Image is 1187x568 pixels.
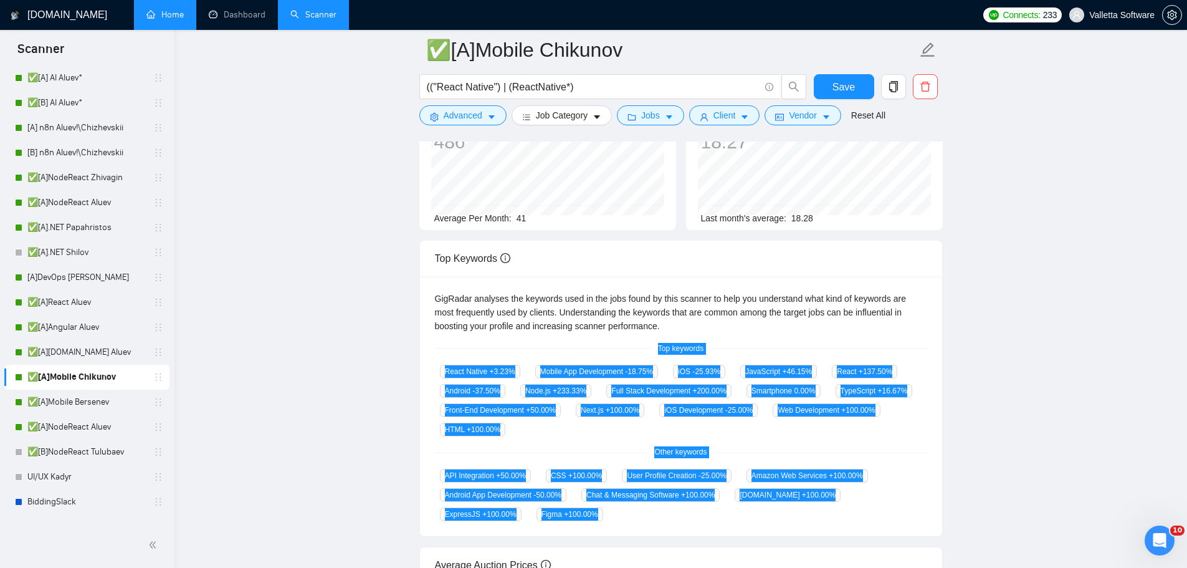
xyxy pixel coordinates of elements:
span: Node.js [520,384,591,398]
span: JavaScript [740,365,817,378]
div: GigRadar analyses the keywords used in the jobs found by this scanner to help you understand what... [435,292,927,333]
span: +100.00 % [841,406,875,415]
span: -25.00 % [698,471,727,480]
span: +100.00 % [568,471,602,480]
span: iOS [673,365,725,378]
span: search [782,81,806,92]
span: -18.75 % [625,367,653,376]
span: React [832,365,897,378]
span: +100.00 % [482,510,516,519]
span: caret-down [822,112,831,122]
iframe: Intercom live chat [1145,526,1175,556]
span: Connects: [1003,8,1040,22]
span: +100.00 % [606,406,639,415]
span: +100.00 % [802,491,836,499]
span: holder [153,322,163,332]
button: search [781,74,806,99]
span: +233.33 % [553,387,586,395]
a: BiddingSlack [27,489,146,514]
span: holder [153,472,163,482]
span: edit [920,42,936,58]
span: Job Category [536,108,588,122]
span: copy [882,81,905,92]
a: ✅[A]Angular Aluev [27,315,146,340]
span: holder [153,148,163,158]
span: bars [522,112,531,122]
span: User Profile Creation [622,469,731,483]
span: Android [440,384,505,398]
a: ✅[A]NodeReact Aluev [27,415,146,440]
span: +100.00 % [681,491,715,499]
a: ✅[A]Mobile Bersenev [27,390,146,415]
span: setting [430,112,439,122]
span: user [1072,11,1081,19]
a: ✅[B] AI Aluev* [27,90,146,115]
a: ✅[A].NET Shilov [27,240,146,265]
button: Save [814,74,874,99]
span: -50.00 % [533,491,561,499]
span: +200.00 % [692,387,726,395]
a: [A]DevOps [PERSON_NAME] [27,265,146,290]
a: ✅[A] AI Aluev* [27,65,146,90]
button: userClientcaret-down [689,105,760,125]
span: Jobs [641,108,660,122]
span: Android App Development [440,488,566,502]
span: TypeScript [836,384,913,398]
a: dashboardDashboard [209,9,265,20]
button: folderJobscaret-down [617,105,684,125]
span: +100.00 % [467,425,500,434]
span: info-circle [500,253,510,263]
a: Reset All [851,108,885,122]
span: holder [153,173,163,183]
span: Figma [536,508,603,521]
span: Client [713,108,736,122]
span: caret-down [665,112,674,122]
span: Advanced [444,108,482,122]
a: [B] n8n Aluev!\Chizhevskii [27,140,146,165]
a: DS ML + LLM, RAG, NLP [27,514,146,539]
div: Top Keywords [435,241,927,276]
span: info-circle [765,83,773,91]
button: barsJob Categorycaret-down [512,105,612,125]
span: holder [153,73,163,83]
span: +100.00 % [829,471,862,480]
span: +50.00 % [496,471,526,480]
span: Other keywords [647,446,714,458]
span: holder [153,248,163,258]
button: idcardVendorcaret-down [765,105,841,125]
a: ✅[A]React Aluev [27,290,146,315]
a: [A] n8n Aluev!\Chizhevskii [27,115,146,140]
span: setting [1163,10,1181,20]
a: ✅[A]NodeReact Aluev [27,190,146,215]
span: delete [913,81,937,92]
span: folder [627,112,636,122]
span: 233 [1043,8,1057,22]
span: 41 [517,213,527,223]
span: double-left [148,539,161,551]
img: logo [11,6,19,26]
a: setting [1162,10,1182,20]
span: holder [153,397,163,407]
span: holder [153,272,163,282]
span: Next.js [576,403,644,417]
span: caret-down [593,112,601,122]
span: holder [153,297,163,307]
span: [DOMAIN_NAME] [735,488,841,502]
span: holder [153,123,163,133]
span: Mobile App Development [535,365,658,378]
span: holder [153,447,163,457]
span: Save [832,79,855,95]
span: Smartphone [746,384,821,398]
span: +50.00 % [526,406,556,415]
button: settingAdvancedcaret-down [419,105,507,125]
a: ✅[A].NET Papahristos [27,215,146,240]
span: React Native [440,365,520,378]
span: holder [153,347,163,357]
span: Average Per Month: [434,213,512,223]
a: ✅[A][DOMAIN_NAME] Aluev [27,340,146,365]
span: Full Stack Development [606,384,731,398]
span: -37.50 % [472,387,500,395]
span: caret-down [740,112,749,122]
span: Last month's average: [701,213,786,223]
a: UI/UX Kadyr [27,465,146,489]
